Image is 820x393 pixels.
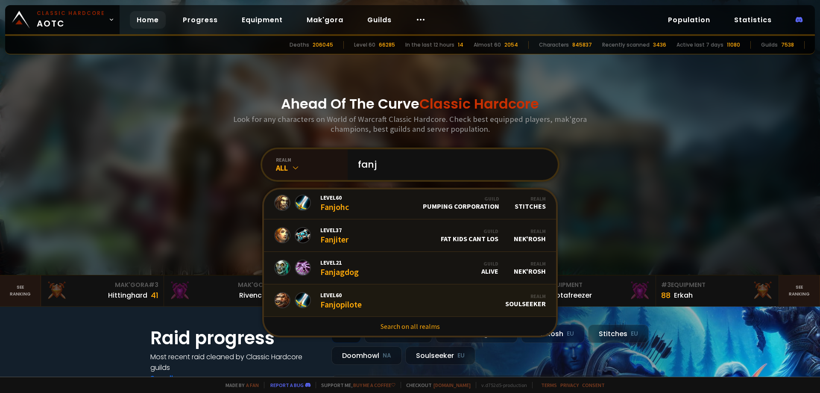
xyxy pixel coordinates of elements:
a: Classic HardcoreAOTC [5,5,120,34]
div: Hittinghard [108,290,147,301]
a: Consent [582,382,605,388]
small: EU [631,330,638,338]
small: EU [567,330,574,338]
div: 7538 [781,41,794,49]
div: Alive [481,260,498,275]
div: Guild [441,228,498,234]
a: Level37FanjiterGuildFAT KIDS CANT LOSRealmNek'Rosh [264,219,556,252]
div: 41 [151,290,158,301]
span: Classic Hardcore [419,94,539,113]
small: NA [383,352,391,360]
a: Mak'Gora#3Hittinghard41 [41,275,164,306]
span: Level 60 [320,291,362,299]
div: In the last 12 hours [405,41,454,49]
a: Equipment [235,11,290,29]
div: Realm [515,195,546,202]
div: Deaths [290,41,309,49]
div: 845837 [572,41,592,49]
div: Soulseeker [505,293,546,308]
div: 66285 [379,41,395,49]
div: Realm [514,228,546,234]
div: 2054 [504,41,518,49]
div: Guild [423,195,499,202]
div: Almost 60 [474,41,501,49]
div: Erkah [674,290,693,301]
a: Mak'gora [300,11,350,29]
div: Doomhowl [331,346,402,365]
h1: Raid progress [150,325,321,352]
div: Nek'Rosh [514,260,546,275]
a: #3Equipment88Erkah [656,275,779,306]
div: Fanjagdog [320,259,359,277]
a: Seeranking [779,275,820,306]
h3: Look for any characters on World of Warcraft Classic Hardcore. Check best equipped players, mak'g... [230,114,590,134]
a: Privacy [560,382,579,388]
span: Checkout [401,382,471,388]
a: Level21FanjagdogGuildAliveRealmNek'Rosh [264,252,556,284]
div: Fanjiter [320,226,348,245]
div: Stitches [588,325,649,343]
div: Active last 7 days [676,41,723,49]
div: Realm [505,293,546,299]
div: All [276,163,348,173]
span: Level 21 [320,259,359,266]
a: Guilds [360,11,398,29]
input: Search a character... [353,149,548,180]
div: Mak'Gora [169,281,281,290]
a: Level60FanjopiloteRealmSoulseeker [264,284,556,317]
a: Search on all realms [264,317,556,336]
div: 206045 [313,41,333,49]
small: Classic Hardcore [37,9,105,17]
div: Soulseeker [405,346,475,365]
a: Mak'Gora#2Rivench100 [164,275,287,306]
div: 3436 [653,41,666,49]
div: 11080 [727,41,740,49]
div: Fanjopilote [320,291,362,310]
div: Guild [481,260,498,267]
div: FAT KIDS CANT LOS [441,228,498,243]
a: a fan [246,382,259,388]
div: 14 [458,41,463,49]
div: Realm [514,260,546,267]
a: Terms [541,382,557,388]
small: EU [457,352,465,360]
div: Rivench [239,290,266,301]
a: Buy me a coffee [353,382,395,388]
div: realm [276,157,348,163]
span: # 3 [661,281,671,289]
a: Home [130,11,166,29]
span: # 3 [149,281,158,289]
a: Population [661,11,717,29]
div: Pumping corporation [423,195,499,210]
span: Level 37 [320,226,348,234]
h1: Ahead Of The Curve [281,94,539,114]
span: Support me, [316,382,395,388]
span: Made by [220,382,259,388]
div: Mak'Gora [46,281,158,290]
div: Notafreezer [551,290,592,301]
a: Statistics [727,11,779,29]
div: Equipment [538,281,650,290]
div: Fanjohc [320,194,349,212]
div: Nek'Rosh [514,228,546,243]
span: Level 60 [320,194,349,201]
div: Characters [539,41,569,49]
a: See all progress [150,373,206,383]
div: Recently scanned [602,41,650,49]
span: v. d752d5 - production [476,382,527,388]
a: #2Equipment88Notafreezer [533,275,656,306]
a: Progress [176,11,225,29]
h4: Most recent raid cleaned by Classic Hardcore guilds [150,352,321,373]
div: Stitches [515,195,546,210]
a: [DOMAIN_NAME] [433,382,471,388]
a: Report a bug [270,382,304,388]
div: Equipment [661,281,773,290]
div: Guilds [761,41,778,49]
div: Nek'Rosh [521,325,585,343]
a: Level60FanjohcGuildPumping corporationRealmStitches [264,187,556,219]
div: 88 [661,290,671,301]
span: AOTC [37,9,105,30]
div: Level 60 [354,41,375,49]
